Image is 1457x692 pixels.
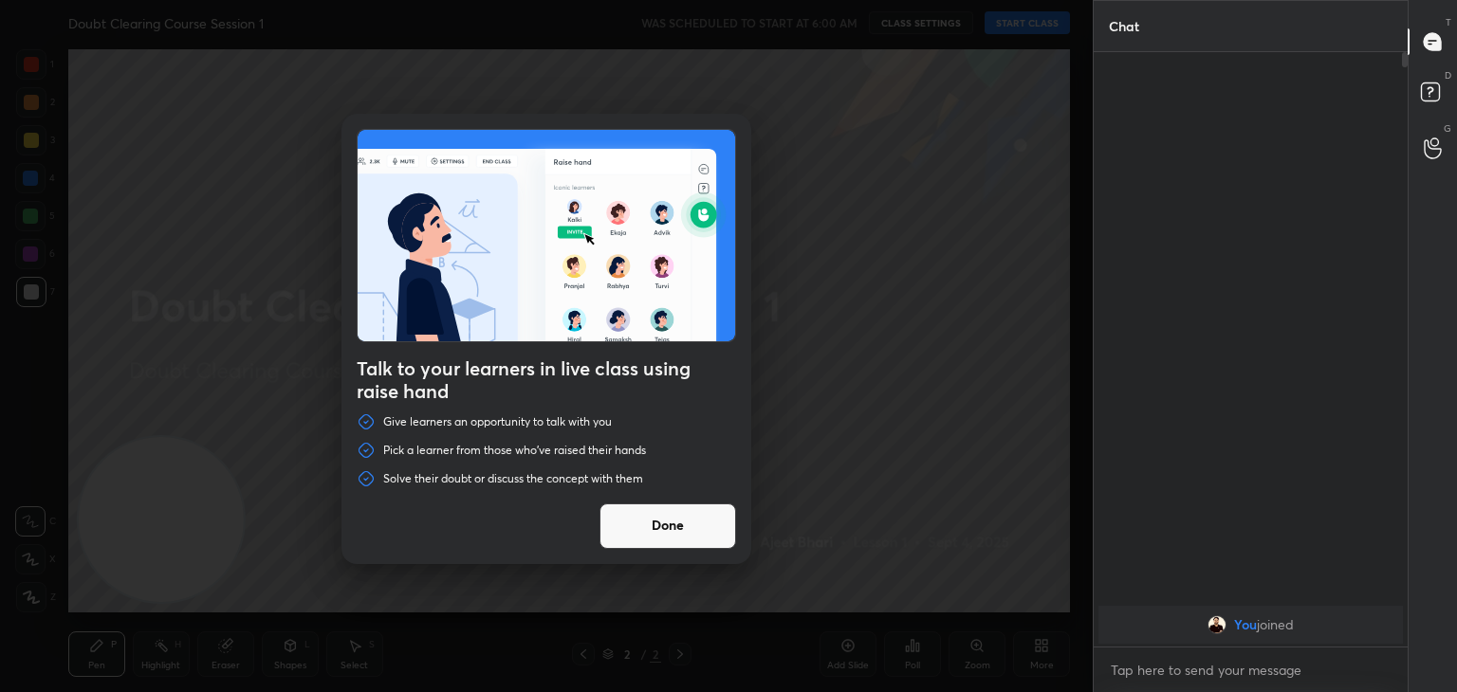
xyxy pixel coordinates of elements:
p: Chat [1094,1,1154,51]
img: 09770f7dbfa9441c9c3e57e13e3293d5.jpg [1208,615,1226,634]
button: Done [599,503,736,549]
p: T [1446,15,1451,29]
p: G [1444,121,1451,136]
p: Solve their doubt or discuss the concept with them [383,471,643,486]
span: joined [1257,617,1294,632]
h4: Talk to your learners in live class using raise hand [357,357,736,403]
p: D [1445,68,1451,82]
p: Give learners an opportunity to talk with you [383,414,612,429]
img: preRahAdop.42c3ea74.svg [358,130,735,341]
p: Pick a learner from those who've raised their hands [383,443,646,458]
span: You [1234,617,1257,632]
div: grid [1094,602,1408,647]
